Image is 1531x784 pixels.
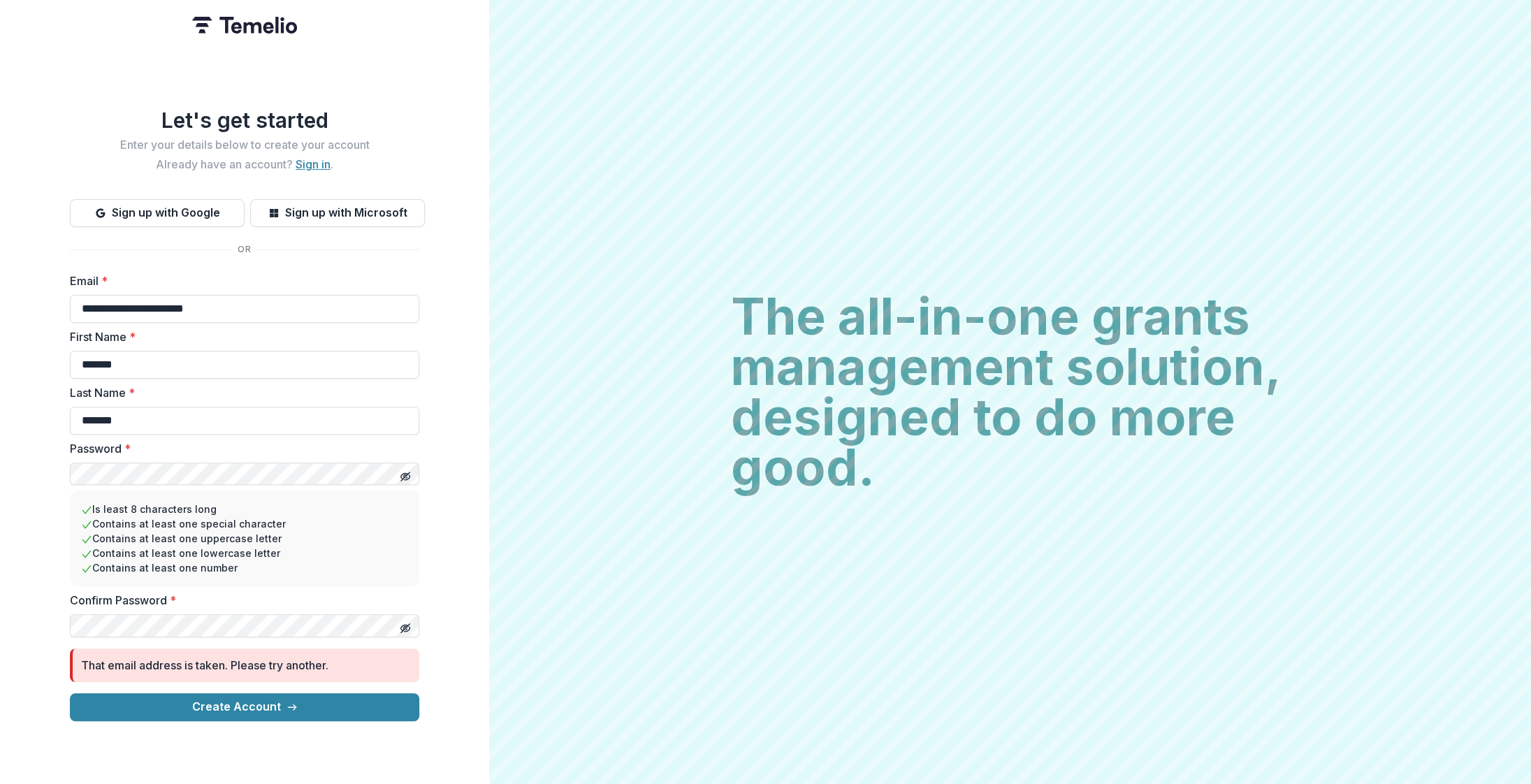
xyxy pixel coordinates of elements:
[81,502,408,516] li: Is least 8 characters long
[192,17,297,34] img: Temelio
[81,657,328,674] div: That email address is taken. Please try another.
[81,546,408,560] li: Contains at least one lowercase letter
[70,138,419,152] h2: Enter your details below to create your account
[70,384,411,401] label: Last Name
[81,516,408,531] li: Contains at least one special character
[70,108,419,133] h1: Let's get started
[70,693,419,721] button: Create Account
[81,531,408,546] li: Contains at least one uppercase letter
[394,617,416,639] button: Toggle password visibility
[394,465,416,488] button: Toggle password visibility
[296,157,331,171] a: Sign in
[70,440,411,457] label: Password
[250,199,425,227] button: Sign up with Microsoft
[70,592,411,609] label: Confirm Password
[70,158,419,171] h2: Already have an account? .
[70,199,245,227] button: Sign up with Google
[81,560,408,575] li: Contains at least one number
[70,273,411,289] label: Email
[70,328,411,345] label: First Name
